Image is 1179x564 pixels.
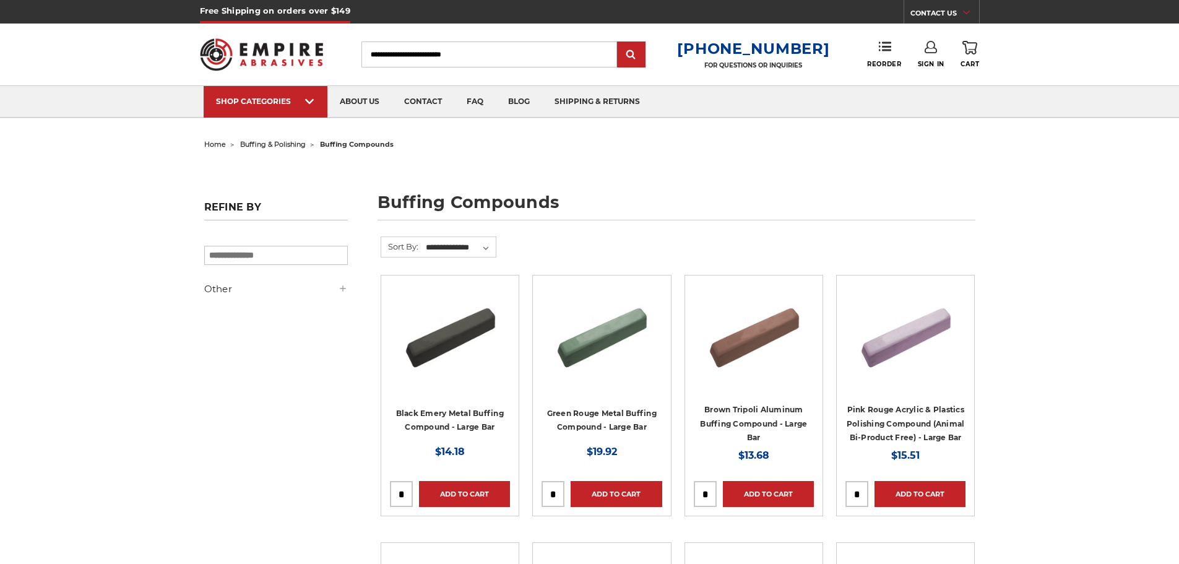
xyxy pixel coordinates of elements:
[419,481,510,507] a: Add to Cart
[320,140,394,149] span: buffing compounds
[723,481,814,507] a: Add to Cart
[677,61,829,69] p: FOR QUESTIONS OR INQUIRIES
[961,60,979,68] span: Cart
[496,86,542,118] a: blog
[542,284,662,404] a: Green Rouge Aluminum Buffing Compound
[867,60,901,68] span: Reorder
[200,30,324,79] img: Empire Abrasives
[435,446,465,458] span: $14.18
[454,86,496,118] a: faq
[542,86,652,118] a: shipping & returns
[867,41,901,67] a: Reorder
[910,6,979,24] a: CONTACT US
[204,140,226,149] a: home
[240,140,306,149] a: buffing & polishing
[619,43,644,67] input: Submit
[891,449,920,461] span: $15.51
[571,481,662,507] a: Add to Cart
[711,321,797,346] a: Quick view
[961,41,979,68] a: Cart
[204,201,348,220] h5: Refine by
[390,284,510,404] a: Black Stainless Steel Buffing Compound
[378,194,975,220] h1: buffing compounds
[856,284,955,383] img: Pink Plastic Polishing Compound
[847,405,965,442] a: Pink Rouge Acrylic & Plastics Polishing Compound (Animal Bi-Product Free) - Large Bar
[587,446,617,458] span: $19.92
[875,481,965,507] a: Add to Cart
[845,284,965,404] a: Pink Plastic Polishing Compound
[694,284,814,404] a: Brown Tripoli Aluminum Buffing Compound
[700,405,807,442] a: Brown Tripoli Aluminum Buffing Compound - Large Bar
[407,321,493,346] a: Quick view
[204,282,348,297] h5: Other
[327,86,392,118] a: about us
[381,237,418,256] label: Sort By:
[400,284,499,383] img: Black Stainless Steel Buffing Compound
[704,284,803,383] img: Brown Tripoli Aluminum Buffing Compound
[552,284,651,383] img: Green Rouge Aluminum Buffing Compound
[863,321,948,346] a: Quick view
[677,40,829,58] a: [PHONE_NUMBER]
[424,238,496,257] select: Sort By:
[559,321,644,346] a: Quick view
[216,97,315,106] div: SHOP CATEGORIES
[738,449,769,461] span: $13.68
[918,60,944,68] span: Sign In
[392,86,454,118] a: contact
[396,409,504,432] a: Black Emery Metal Buffing Compound - Large Bar
[547,409,657,432] a: Green Rouge Metal Buffing Compound - Large Bar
